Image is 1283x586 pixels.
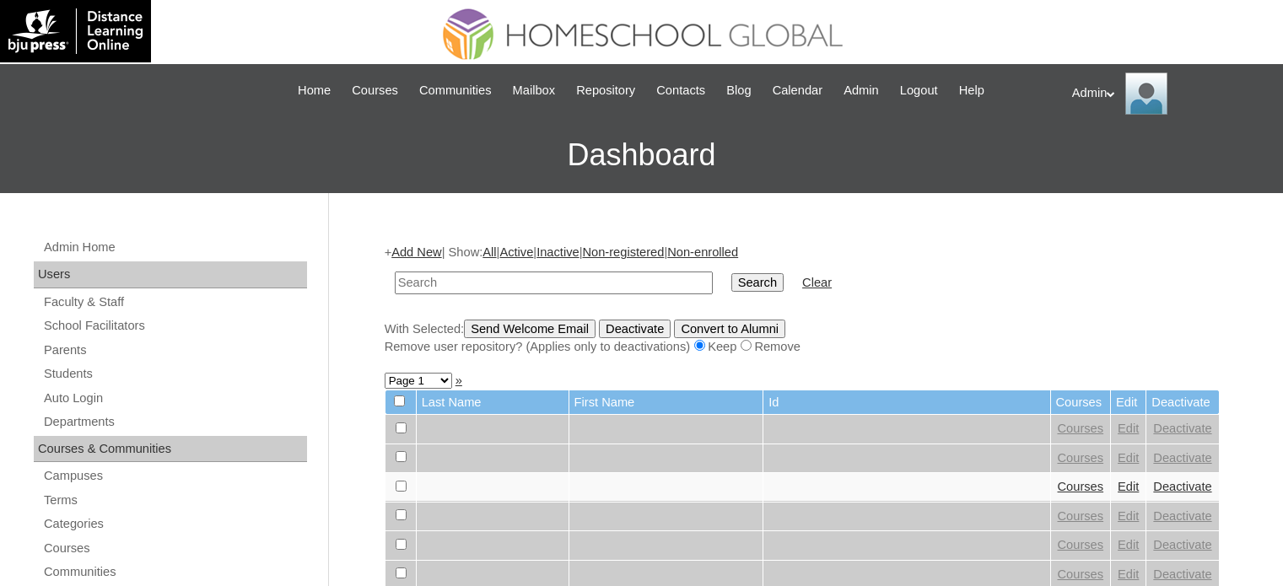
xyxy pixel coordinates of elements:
td: Last Name [417,390,569,415]
a: Contacts [648,81,714,100]
a: Courses [343,81,407,100]
a: Admin Home [42,237,307,258]
a: Communities [411,81,500,100]
span: Calendar [773,81,822,100]
a: Courses [42,538,307,559]
a: Deactivate [1153,451,1211,465]
img: logo-white.png [8,8,143,54]
div: Remove user repository? (Applies only to deactivations) Keep Remove [385,338,1220,356]
td: Deactivate [1146,390,1218,415]
td: Id [763,390,1049,415]
a: Edit [1118,509,1139,523]
a: Active [499,245,533,259]
a: Calendar [764,81,831,100]
a: Non-registered [582,245,664,259]
a: Courses [1058,480,1104,493]
a: Courses [1058,538,1104,551]
a: Campuses [42,465,307,487]
input: Search [731,273,784,292]
span: Contacts [656,81,705,100]
a: Communities [42,562,307,583]
span: Mailbox [513,81,556,100]
a: Edit [1118,422,1139,435]
a: Add New [391,245,441,259]
a: Help [951,81,993,100]
a: Students [42,363,307,384]
a: Edit [1118,480,1139,493]
a: Deactivate [1153,422,1211,435]
a: Deactivate [1153,480,1211,493]
a: Parents [42,340,307,361]
input: Deactivate [599,320,671,338]
a: Courses [1058,509,1104,523]
a: Inactive [536,245,580,259]
div: Admin [1072,73,1266,115]
h3: Dashboard [8,117,1275,193]
span: Blog [726,81,751,100]
span: Admin [844,81,879,100]
input: Search [395,271,713,294]
a: Clear [802,276,832,289]
td: Edit [1111,390,1146,415]
a: Deactivate [1153,509,1211,523]
a: Edit [1118,567,1139,581]
div: Users [34,261,307,288]
a: » [456,374,462,387]
span: Communities [419,81,492,100]
a: Faculty & Staff [42,292,307,313]
span: Repository [576,81,635,100]
a: All [482,245,496,259]
td: Courses [1051,390,1111,415]
a: Categories [42,513,307,535]
a: Non-enrolled [667,245,738,259]
a: Edit [1118,451,1139,465]
div: + | Show: | | | | [385,244,1220,355]
a: Departments [42,411,307,433]
input: Convert to Alumni [674,320,785,338]
div: Courses & Communities [34,436,307,463]
a: Mailbox [504,81,564,100]
span: Logout [900,81,938,100]
a: Repository [568,81,644,100]
span: Courses [352,81,398,100]
a: Edit [1118,538,1139,551]
a: Deactivate [1153,538,1211,551]
a: Auto Login [42,388,307,409]
a: Deactivate [1153,567,1211,581]
span: Help [959,81,984,100]
a: Terms [42,490,307,511]
a: Blog [718,81,759,100]
a: School Facilitators [42,315,307,336]
a: Courses [1058,567,1104,581]
a: Courses [1058,451,1104,465]
td: First Name [569,390,763,415]
img: Admin Homeschool Global [1125,73,1167,115]
span: Home [298,81,331,100]
a: Home [289,81,339,100]
a: Logout [892,81,946,100]
a: Courses [1058,422,1104,435]
a: Admin [835,81,887,100]
div: With Selected: [385,320,1220,356]
input: Send Welcome Email [464,320,596,338]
